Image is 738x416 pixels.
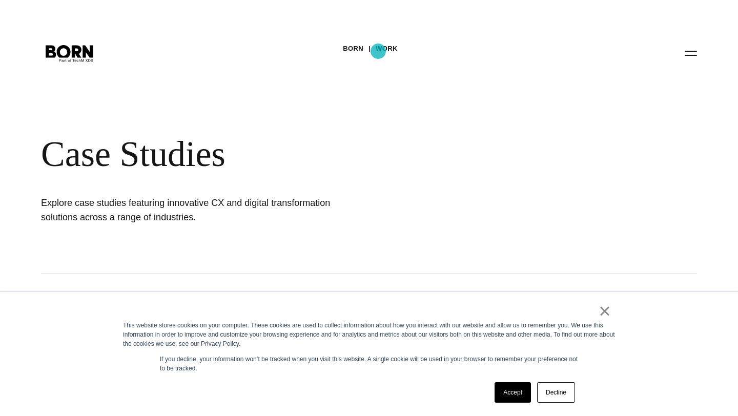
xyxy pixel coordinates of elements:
a: Accept [495,382,531,403]
a: Decline [537,382,575,403]
p: If you decline, your information won’t be tracked when you visit this website. A single cookie wi... [160,355,578,373]
h1: Explore case studies featuring innovative CX and digital transformation solutions across a range ... [41,196,348,224]
a: Work [376,41,398,56]
a: BORN [343,41,363,56]
a: × [599,306,611,316]
div: Case Studies [41,133,625,175]
button: Open [679,42,703,64]
div: This website stores cookies on your computer. These cookies are used to collect information about... [123,321,615,348]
